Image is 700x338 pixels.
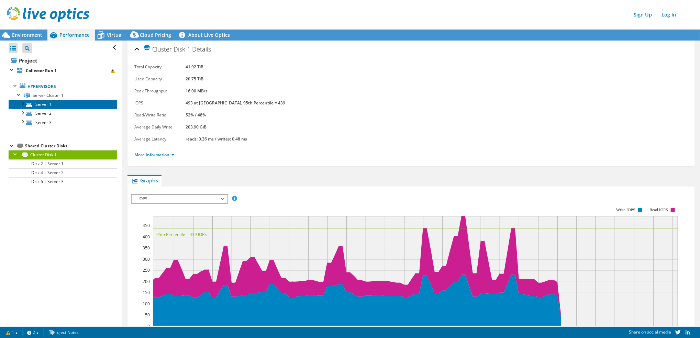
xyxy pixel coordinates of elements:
[140,32,171,38] span: Cloud Pricing
[9,118,117,127] a: Server 3
[25,142,117,150] div: Shared Cluster Disks
[9,177,117,186] a: Disk 6 | Server 3
[143,256,150,262] text: 300
[192,45,211,53] span: Details
[22,328,44,337] a: 2
[33,92,64,98] span: Server Cluster 1
[7,7,89,22] img: live_optics_svg.svg
[186,76,204,82] b: 20.75 TiB
[186,136,247,142] b: reads: 0.36 ms / writes: 0.48 ms
[135,195,223,203] span: IOPS
[134,88,186,94] label: Peak Throughput
[658,10,679,20] a: Log In
[186,88,208,94] b: 16.00 MB/s
[143,290,150,295] text: 150
[143,45,190,53] span: Cluster Disk 1
[176,30,235,41] a: About Live Optics
[107,32,123,38] span: Virtual
[156,232,207,237] text: 95th Percentile = 439 IOPS
[134,136,186,143] label: Average Latency
[131,177,158,184] span: Graphs
[9,159,117,168] a: Disk 2 | Server 1
[9,91,117,100] a: Server Cluster 1
[143,267,150,273] text: 250
[630,10,655,20] a: Sign Up
[134,100,186,106] label: IOPS
[1,328,23,337] a: 1
[629,329,671,335] span: Share on social media
[186,112,206,118] b: 52% / 48%
[186,64,204,70] b: 41.92 TiB
[143,245,150,251] text: 350
[134,112,186,119] label: Read/Write Ratio
[143,301,150,307] text: 100
[147,323,150,329] text: 0
[12,32,42,38] span: Environment
[9,82,117,91] a: Hypervisors
[650,207,668,212] text: Read IOPS
[145,312,150,318] text: 50
[186,124,207,130] b: 203.90 GiB
[134,124,186,131] label: Average Daily Write
[26,68,57,74] b: Collector Run 1
[186,100,286,106] b: 493 at [GEOGRAPHIC_DATA], 95th Percentile = 439
[9,55,117,66] a: Project
[9,109,117,118] a: Server 2
[134,152,175,158] a: More Information
[9,66,117,75] a: Collector Run 1
[143,279,150,284] text: 200
[616,207,636,212] text: Write IOPS
[43,328,84,337] a: Project Notes
[59,32,90,38] span: Performance
[143,223,150,228] text: 450
[9,168,117,177] a: Disk 4 | Server 2
[134,64,186,70] label: Total Capacity
[9,100,117,109] a: Server 1
[143,234,150,240] text: 400
[9,150,117,159] a: Cluster Disk 1
[134,76,186,82] label: Used Capacity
